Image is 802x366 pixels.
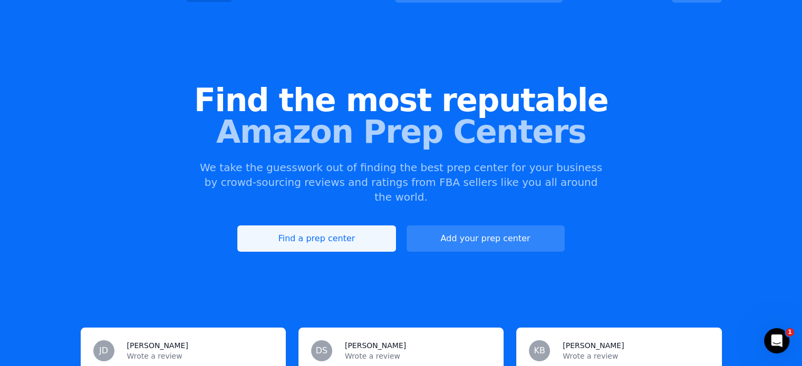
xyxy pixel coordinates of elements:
p: Wrote a review [127,351,273,361]
span: Find the most reputable [17,84,785,116]
p: Wrote a review [563,351,709,361]
a: Add your prep center [407,225,565,252]
h3: [PERSON_NAME] [127,340,188,351]
span: DS [316,347,327,355]
span: 1 [786,328,794,337]
p: We take the guesswork out of finding the best prep center for your business by crowd-sourcing rev... [199,160,604,204]
span: KB [534,347,545,355]
iframe: Intercom live chat [764,328,789,353]
h3: [PERSON_NAME] [563,340,624,351]
a: Find a prep center [237,225,395,252]
span: Amazon Prep Centers [17,116,785,147]
h3: [PERSON_NAME] [345,340,406,351]
span: JD [99,347,108,355]
p: Wrote a review [345,351,491,361]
